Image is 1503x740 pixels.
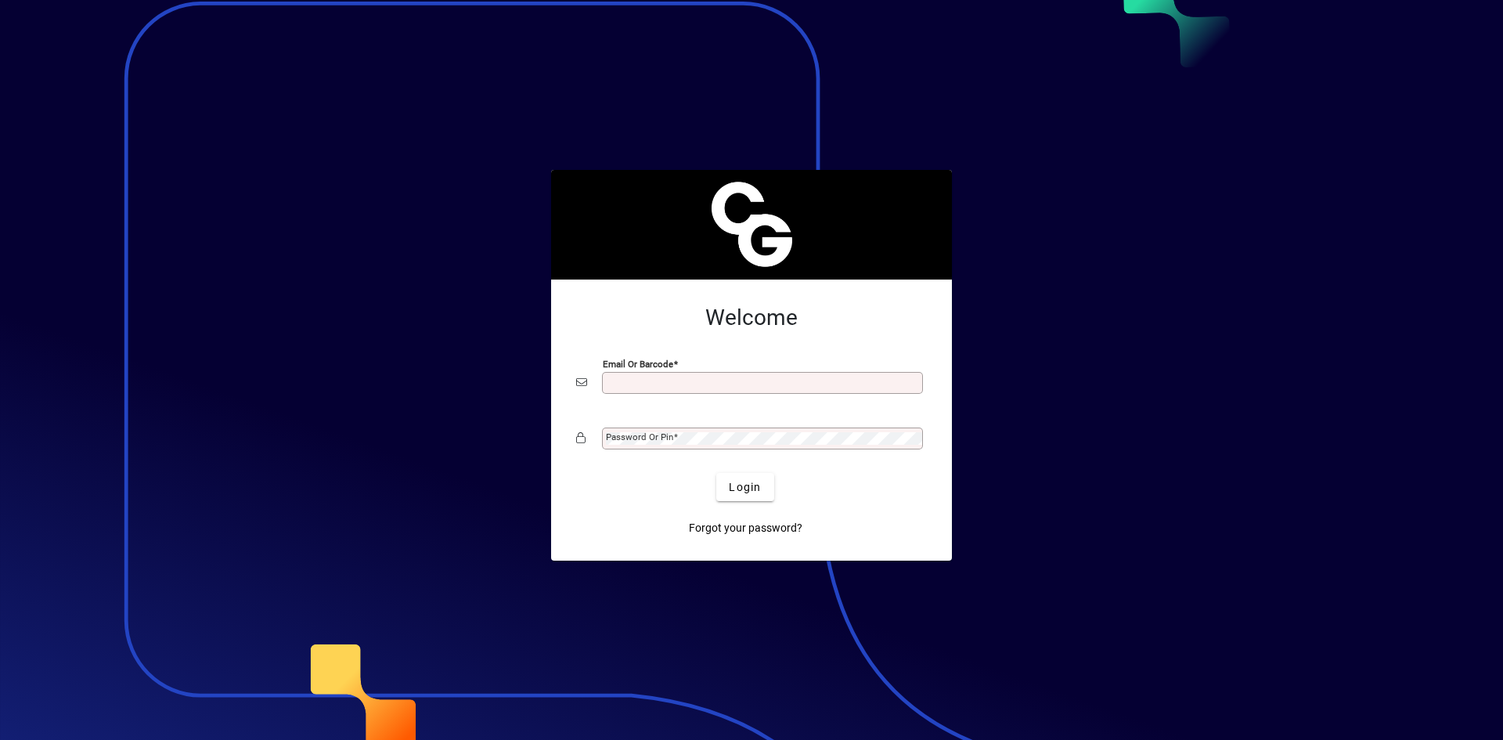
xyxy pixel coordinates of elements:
span: Login [729,479,761,496]
a: Forgot your password? [683,514,809,542]
span: Forgot your password? [689,520,802,536]
mat-label: Email or Barcode [603,359,673,370]
h2: Welcome [576,305,927,331]
button: Login [716,473,773,501]
mat-label: Password or Pin [606,431,673,442]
